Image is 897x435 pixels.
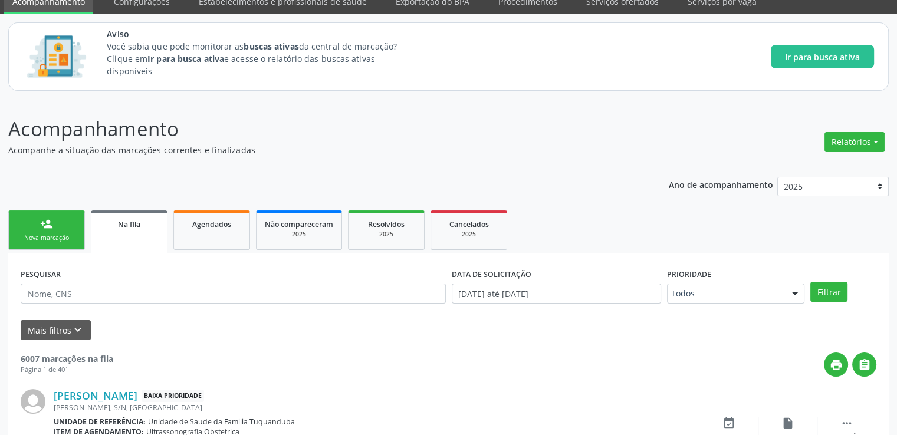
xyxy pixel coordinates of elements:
[357,230,416,239] div: 2025
[781,417,794,430] i: insert_drive_file
[21,365,113,375] div: Página 1 de 401
[8,144,625,156] p: Acompanhe a situação das marcações correntes e finalizadas
[107,40,419,77] p: Você sabia que pode monitorar as da central de marcação? Clique em e acesse o relatório das busca...
[148,417,295,427] span: Unidade de Saude da Familia Tuquanduba
[54,417,146,427] b: Unidade de referência:
[142,390,204,402] span: Baixa Prioridade
[192,219,231,229] span: Agendados
[21,265,61,284] label: PESQUISAR
[265,219,333,229] span: Não compareceram
[785,51,860,63] span: Ir para busca ativa
[244,41,298,52] strong: buscas ativas
[118,219,140,229] span: Na fila
[852,352,876,377] button: 
[54,403,699,413] div: [PERSON_NAME], S/N, [GEOGRAPHIC_DATA]
[265,230,333,239] div: 2025
[21,284,446,304] input: Nome, CNS
[452,265,531,284] label: DATA DE SOLICITAÇÃO
[439,230,498,239] div: 2025
[830,358,843,371] i: print
[40,218,53,230] div: person_add
[17,233,76,242] div: Nova marcação
[21,320,91,341] button: Mais filtroskeyboard_arrow_down
[107,28,419,40] span: Aviso
[840,417,853,430] i: 
[771,45,874,68] button: Ir para busca ativa
[667,265,711,284] label: Prioridade
[671,288,781,299] span: Todos
[21,353,113,364] strong: 6007 marcações na fila
[858,358,871,371] i: 
[8,114,625,144] p: Acompanhamento
[810,282,847,302] button: Filtrar
[449,219,489,229] span: Cancelados
[669,177,773,192] p: Ano de acompanhamento
[368,219,405,229] span: Resolvidos
[824,132,885,152] button: Relatórios
[23,30,90,83] img: Imagem de CalloutCard
[452,284,661,304] input: Selecione um intervalo
[71,324,84,337] i: keyboard_arrow_down
[824,352,848,377] button: print
[722,417,735,430] i: event_available
[54,389,137,402] a: [PERSON_NAME]
[147,53,224,64] strong: Ir para busca ativa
